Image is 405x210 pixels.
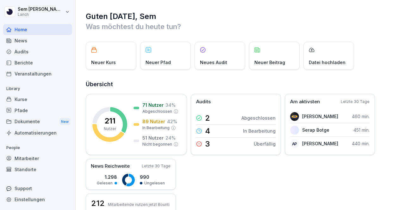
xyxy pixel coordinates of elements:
a: Berichte [3,57,72,68]
p: Mitarbeitende nutzen jetzt Bounti [108,202,170,207]
p: In Bearbeitung [243,128,276,134]
a: News [3,35,72,46]
p: Datei hochladen [309,59,346,66]
div: AP [290,139,299,148]
div: New [59,118,70,125]
p: Neues Audit [200,59,227,66]
img: g4w5x5mlkjus3ukx1xap2hc0.png [290,112,299,121]
p: 1.298 [97,174,117,180]
a: Einstellungen [3,194,72,205]
p: Abgeschlossen [241,115,276,121]
p: 34 % [165,102,176,108]
p: Ungelesen [144,180,165,186]
a: Home [3,24,72,35]
p: Neuer Pfad [146,59,171,66]
p: Überfällig [254,141,276,147]
p: People [3,143,72,153]
p: Sem [PERSON_NAME] [18,7,64,12]
p: 3 [205,140,210,148]
p: 42 % [167,118,177,125]
p: Nutzer [104,126,116,132]
p: Gelesen [97,180,113,186]
p: 4 [205,127,210,135]
p: Library [3,84,72,94]
p: 51 Nutzer [142,135,164,141]
p: Was möchtest du heute tun? [86,21,396,32]
a: Automatisierungen [3,127,72,138]
p: Audits [196,98,211,105]
p: 440 min. [352,140,370,147]
p: 2 [205,114,210,122]
img: fgodp68hp0emq4hpgfcp6x9z.png [290,126,299,135]
p: News Reichweite [91,163,130,170]
p: Abgeschlossen [142,109,172,114]
a: Veranstaltungen [3,68,72,79]
a: DokumenteNew [3,116,72,128]
p: 89 Nutzer [142,118,165,125]
a: Audits [3,46,72,57]
p: Lanch [18,12,64,17]
p: 71 Nutzer [142,102,164,108]
p: Am aktivsten [290,98,320,105]
p: 24 % [165,135,176,141]
p: Neuer Kurs [91,59,116,66]
a: Pfade [3,105,72,116]
p: 451 min. [353,127,370,133]
p: Serap Botge [302,127,329,133]
h2: Übersicht [86,80,396,89]
p: [PERSON_NAME] [302,113,338,120]
p: Nicht begonnen [142,141,172,147]
p: Neuer Beitrag [254,59,285,66]
a: Standorte [3,164,72,175]
h3: 212 [91,198,105,209]
p: 990 [140,174,165,180]
p: In Bearbeitung [142,125,170,131]
p: [PERSON_NAME] [302,140,338,147]
a: Kurse [3,94,72,105]
div: Dokumente [3,116,72,128]
p: Letzte 30 Tage [142,163,171,169]
p: 211 [104,117,115,125]
p: Letzte 30 Tage [341,99,370,105]
p: 460 min. [352,113,370,120]
div: Support [3,183,72,194]
a: Mitarbeiter [3,153,72,164]
h1: Guten [DATE], Sem [86,11,396,21]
